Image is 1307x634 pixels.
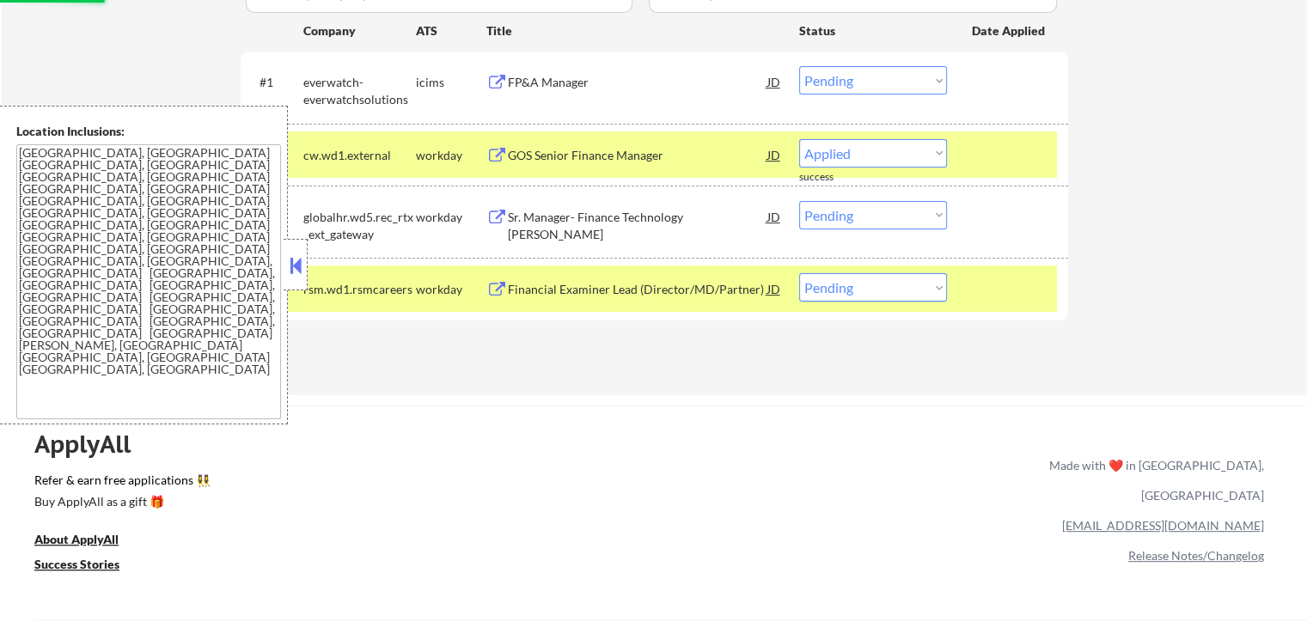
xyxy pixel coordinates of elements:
u: Success Stories [34,557,119,571]
div: everwatch-everwatchsolutions [303,74,416,107]
a: About ApplyAll [34,530,143,552]
div: Date Applied [972,22,1047,40]
div: GOS Senior Finance Manager [508,147,767,164]
div: icims [416,74,486,91]
div: JD [766,273,783,304]
a: Buy ApplyAll as a gift 🎁 [34,492,206,514]
div: ApplyAll [34,430,150,459]
div: Location Inclusions: [16,123,281,140]
a: Success Stories [34,555,143,576]
div: workday [416,209,486,226]
div: workday [416,147,486,164]
div: globalhr.wd5.rec_rtx_ext_gateway [303,209,416,242]
div: workday [416,281,486,298]
div: Company [303,22,416,40]
div: FP&A Manager [508,74,767,91]
a: [EMAIL_ADDRESS][DOMAIN_NAME] [1062,518,1264,533]
div: success [799,170,868,185]
div: JD [766,139,783,170]
div: Buy ApplyAll as a gift 🎁 [34,496,206,508]
div: cw.wd1.external [303,147,416,164]
div: JD [766,66,783,97]
div: Sr. Manager- Finance Technology [PERSON_NAME] [508,209,767,242]
u: About ApplyAll [34,532,119,546]
div: Made with ❤️ in [GEOGRAPHIC_DATA], [GEOGRAPHIC_DATA] [1042,450,1264,510]
div: ATS [416,22,486,40]
div: Title [486,22,783,40]
div: Financial Examiner Lead (Director/MD/Partner) [508,281,767,298]
a: Release Notes/Changelog [1128,548,1264,563]
div: Status [799,15,947,46]
div: rsm.wd1.rsmcareers [303,281,416,298]
a: Refer & earn free applications 👯‍♀️ [34,474,690,492]
div: JD [766,201,783,232]
div: #1 [260,74,290,91]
